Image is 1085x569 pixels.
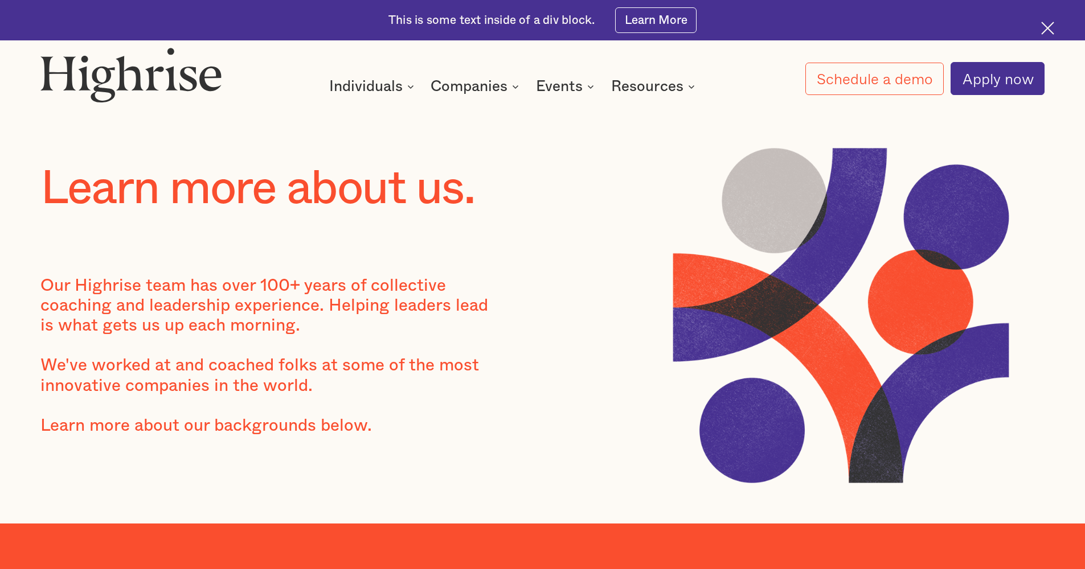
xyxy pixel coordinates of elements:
a: Apply now [951,62,1045,95]
img: Highrise logo [40,47,222,102]
div: Events [536,80,597,93]
h1: Learn more about us. [40,163,542,215]
a: Schedule a demo [805,63,944,95]
img: Cross icon [1041,22,1054,35]
div: Companies [431,80,507,93]
div: Events [536,80,583,93]
a: Learn More [615,7,697,33]
div: Individuals [329,80,403,93]
div: Companies [431,80,522,93]
div: Individuals [329,80,417,93]
div: Resources [611,80,683,93]
div: Our Highrise team has over 100+ years of collective coaching and leadership experience. Helping l... [40,276,502,456]
div: This is some text inside of a div block. [388,13,595,28]
div: Resources [611,80,698,93]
